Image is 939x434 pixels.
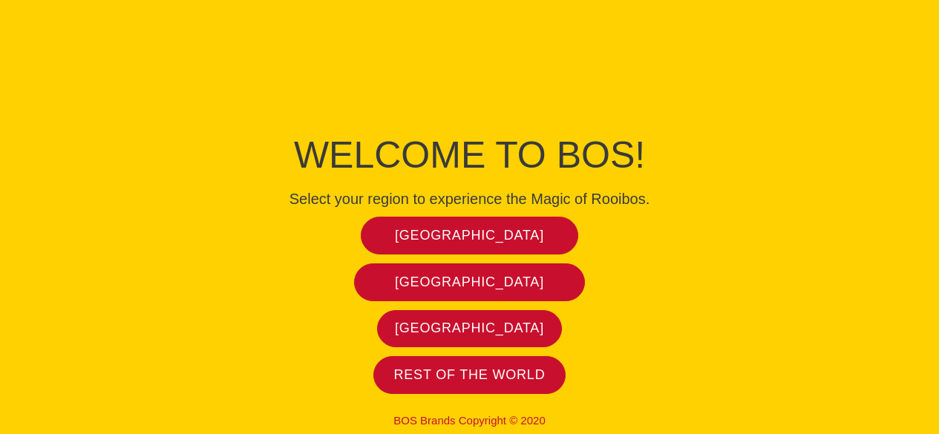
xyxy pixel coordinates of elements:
span: [GEOGRAPHIC_DATA] [395,227,544,244]
a: [GEOGRAPHIC_DATA] [377,310,563,348]
h4: Select your region to experience the Magic of Rooibos. [136,190,804,208]
span: [GEOGRAPHIC_DATA] [395,320,544,337]
span: [GEOGRAPHIC_DATA] [395,274,544,291]
span: Rest of the world [394,366,546,384]
p: BOS Brands Copyright © 2020 [136,414,804,427]
h1: Welcome to BOS! [136,129,804,181]
a: [GEOGRAPHIC_DATA] [354,263,585,301]
a: [GEOGRAPHIC_DATA] [361,217,578,254]
a: Rest of the world [373,356,566,394]
img: Bos Brands [414,1,526,113]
